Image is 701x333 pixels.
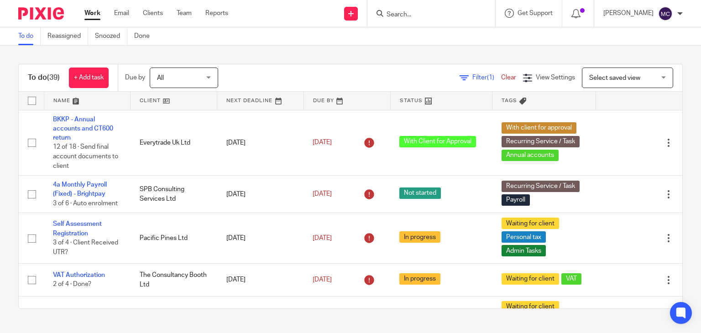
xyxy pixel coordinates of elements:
span: Recurring Service / Task [502,136,580,147]
span: [DATE] [313,235,332,241]
h1: To do [28,73,60,83]
span: 3 of 4 · Client Received UTR? [53,239,118,255]
span: With client for approval [502,122,576,134]
span: In progress [399,273,440,285]
a: BKKP - Annual accounts and CT600 return [53,116,113,141]
span: Not started [399,187,441,199]
a: Done [134,27,157,45]
span: Waiting for client [502,301,559,312]
a: Clear [501,74,516,81]
span: Recurring Service / Task [502,181,580,192]
td: Pacific Pines Ltd [131,213,217,264]
span: [DATE] [313,140,332,146]
span: In progress [399,231,440,243]
td: Everytrade Uk Ltd [131,110,217,176]
td: SPB Consulting Services Ltd [131,176,217,213]
span: Payroll [502,194,530,206]
img: svg%3E [658,6,673,21]
a: 4a Monthly Payroll (Fixed) - Brightpay [53,182,107,197]
span: 2 of 4 · Done? [53,281,91,288]
span: Admin Tasks [502,245,546,256]
a: Reports [205,9,228,18]
span: Filter [472,74,501,81]
span: Get Support [518,10,553,16]
td: [DATE] [217,176,304,213]
p: Due by [125,73,145,82]
a: VAT Authorization [53,272,105,278]
span: With Client for Approval [399,136,476,147]
a: Snoozed [95,27,127,45]
a: Team [177,9,192,18]
td: [DATE] [217,264,304,296]
input: Search [386,11,468,19]
span: Select saved view [589,75,640,81]
a: Reassigned [47,27,88,45]
span: Waiting for client [502,218,559,229]
span: All [157,75,164,81]
span: Tags [502,98,517,103]
span: (39) [47,74,60,81]
span: Personal tax [502,231,546,243]
td: [DATE] [217,110,304,176]
span: (1) [487,74,494,81]
span: Annual accounts [502,150,559,161]
td: [DATE] [217,213,304,264]
a: + Add task [69,68,109,88]
a: Work [84,9,100,18]
span: 12 of 18 · Send final account documents to client [53,144,118,169]
a: Self Assessment Registration [53,221,102,236]
span: View Settings [536,74,575,81]
a: Email [114,9,129,18]
a: Clients [143,9,163,18]
span: [DATE] [313,276,332,283]
span: VAT [561,273,581,285]
a: To do [18,27,41,45]
span: [DATE] [313,191,332,198]
td: The Consultancy Booth Ltd [131,264,217,296]
span: Waiting for client [502,273,559,285]
span: 3 of 6 · Auto enrolment [53,200,118,207]
p: [PERSON_NAME] [603,9,654,18]
img: Pixie [18,7,64,20]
